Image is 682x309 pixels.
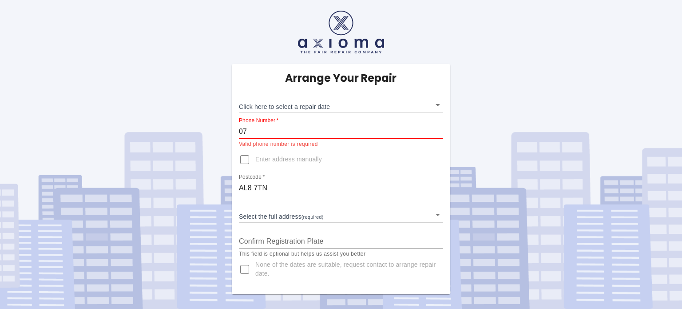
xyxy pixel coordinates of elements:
p: This field is optional but helps us assist you better [239,250,443,259]
img: axioma [298,11,384,53]
span: Enter address manually [255,155,322,164]
label: Phone Number [239,117,278,124]
p: Valid phone number is required [239,140,443,149]
h5: Arrange Your Repair [285,71,397,85]
span: None of the dates are suitable, request contact to arrange repair date. [255,261,436,278]
label: Postcode [239,173,265,181]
